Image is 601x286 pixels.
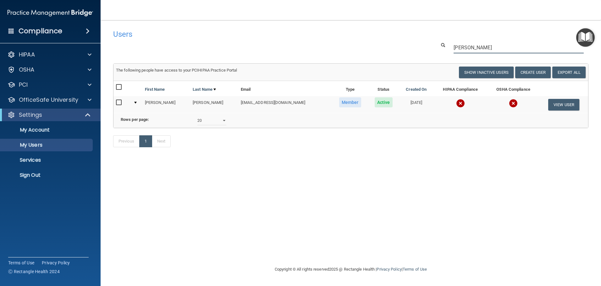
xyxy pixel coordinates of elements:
img: cross.ca9f0e7f.svg [456,99,465,108]
p: Services [4,157,90,163]
span: The following people have access to your PCIHIPAA Practice Portal [116,68,237,73]
p: PCI [19,81,28,89]
td: [PERSON_NAME] [142,96,190,113]
p: HIPAA [19,51,35,58]
a: 1 [139,135,152,147]
button: View User [548,99,579,111]
p: OSHA [19,66,35,73]
input: Search [454,42,584,53]
a: Terms of Use [8,260,34,266]
a: PCI [8,81,91,89]
iframe: Drift Widget Chat Controller [492,241,593,267]
th: Type [332,81,368,96]
p: OfficeSafe University [19,96,78,104]
th: HIPAA Compliance [434,81,487,96]
h4: Compliance [19,27,62,35]
td: [EMAIL_ADDRESS][DOMAIN_NAME] [238,96,332,113]
td: [PERSON_NAME] [190,96,238,113]
a: Previous [113,135,140,147]
a: OfficeSafe University [8,96,91,104]
div: Copyright © All rights reserved 2025 @ Rectangle Health | | [236,259,466,279]
span: Active [375,97,393,107]
p: My Users [4,142,90,148]
button: Open Resource Center [576,28,595,47]
a: Export All [552,67,586,78]
a: Privacy Policy [377,267,401,272]
td: [DATE] [399,96,433,113]
img: PMB logo [8,7,93,19]
a: First Name [145,86,165,93]
button: Create User [515,67,551,78]
a: Next [152,135,171,147]
a: OSHA [8,66,91,73]
th: Status [368,81,399,96]
h4: Users [113,30,387,38]
b: Rows per page: [121,117,149,122]
p: Settings [19,111,42,119]
th: Email [238,81,332,96]
a: Privacy Policy [42,260,70,266]
a: Last Name [193,86,216,93]
p: Sign Out [4,172,90,178]
span: Member [339,97,361,107]
a: HIPAA [8,51,91,58]
a: Terms of Use [403,267,427,272]
img: cross.ca9f0e7f.svg [509,99,518,108]
button: Show Inactive Users [459,67,514,78]
a: Created On [406,86,427,93]
a: Settings [8,111,91,119]
span: Ⓒ Rectangle Health 2024 [8,268,60,275]
th: OSHA Compliance [487,81,539,96]
p: My Account [4,127,90,133]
